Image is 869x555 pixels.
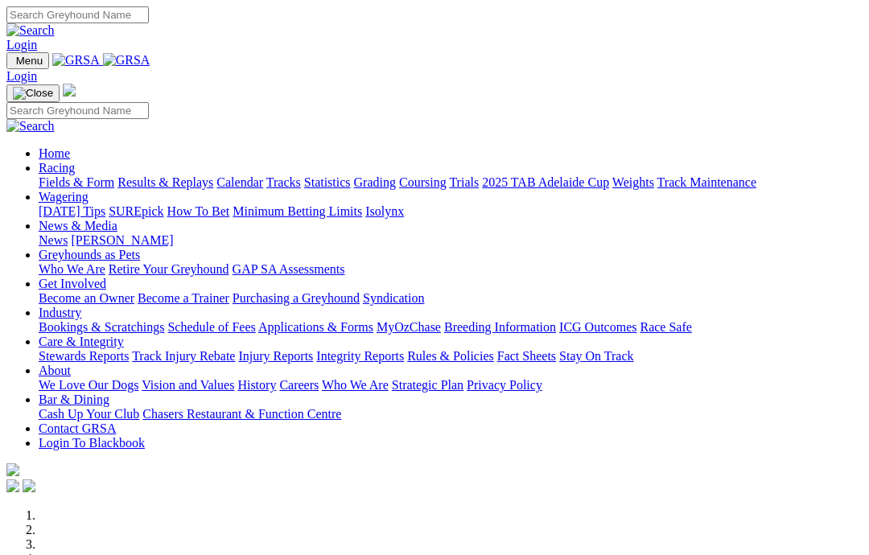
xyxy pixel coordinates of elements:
[39,320,164,334] a: Bookings & Scratchings
[138,291,229,305] a: Become a Trainer
[39,393,109,406] a: Bar & Dining
[167,204,230,218] a: How To Bet
[377,320,441,334] a: MyOzChase
[39,349,129,363] a: Stewards Reports
[39,277,106,290] a: Get Involved
[6,479,19,492] img: facebook.svg
[39,291,134,305] a: Become an Owner
[407,349,494,363] a: Rules & Policies
[304,175,351,189] a: Statistics
[117,175,213,189] a: Results & Replays
[233,291,360,305] a: Purchasing a Greyhound
[444,320,556,334] a: Breeding Information
[559,320,636,334] a: ICG Outcomes
[63,84,76,97] img: logo-grsa-white.png
[16,55,43,67] span: Menu
[559,349,633,363] a: Stay On Track
[39,436,145,450] a: Login To Blackbook
[6,52,49,69] button: Toggle navigation
[39,335,124,348] a: Care & Integrity
[39,378,138,392] a: We Love Our Dogs
[258,320,373,334] a: Applications & Forms
[216,175,263,189] a: Calendar
[482,175,609,189] a: 2025 TAB Adelaide Cup
[322,378,389,392] a: Who We Are
[233,262,345,276] a: GAP SA Assessments
[39,349,863,364] div: Care & Integrity
[39,248,140,261] a: Greyhounds as Pets
[657,175,756,189] a: Track Maintenance
[39,262,863,277] div: Greyhounds as Pets
[103,53,150,68] img: GRSA
[39,407,139,421] a: Cash Up Your Club
[266,175,301,189] a: Tracks
[39,175,863,190] div: Racing
[6,23,55,38] img: Search
[399,175,447,189] a: Coursing
[39,175,114,189] a: Fields & Form
[142,407,341,421] a: Chasers Restaurant & Function Centre
[39,219,117,232] a: News & Media
[39,291,863,306] div: Get Involved
[467,378,542,392] a: Privacy Policy
[354,175,396,189] a: Grading
[52,53,100,68] img: GRSA
[238,349,313,363] a: Injury Reports
[71,233,173,247] a: [PERSON_NAME]
[39,421,116,435] a: Contact GRSA
[39,146,70,160] a: Home
[237,378,276,392] a: History
[6,69,37,83] a: Login
[279,378,319,392] a: Careers
[23,479,35,492] img: twitter.svg
[39,190,89,203] a: Wagering
[39,364,71,377] a: About
[39,233,863,248] div: News & Media
[449,175,479,189] a: Trials
[6,6,149,23] input: Search
[365,204,404,218] a: Isolynx
[6,119,55,134] img: Search
[142,378,234,392] a: Vision and Values
[39,204,863,219] div: Wagering
[39,262,105,276] a: Who We Are
[39,378,863,393] div: About
[392,378,463,392] a: Strategic Plan
[39,233,68,247] a: News
[39,204,105,218] a: [DATE] Tips
[363,291,424,305] a: Syndication
[497,349,556,363] a: Fact Sheets
[612,175,654,189] a: Weights
[39,320,863,335] div: Industry
[132,349,235,363] a: Track Injury Rebate
[109,204,163,218] a: SUREpick
[39,407,863,421] div: Bar & Dining
[109,262,229,276] a: Retire Your Greyhound
[6,38,37,51] a: Login
[39,306,81,319] a: Industry
[13,87,53,100] img: Close
[167,320,255,334] a: Schedule of Fees
[6,463,19,476] img: logo-grsa-white.png
[6,84,60,102] button: Toggle navigation
[316,349,404,363] a: Integrity Reports
[640,320,691,334] a: Race Safe
[6,102,149,119] input: Search
[233,204,362,218] a: Minimum Betting Limits
[39,161,75,175] a: Racing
